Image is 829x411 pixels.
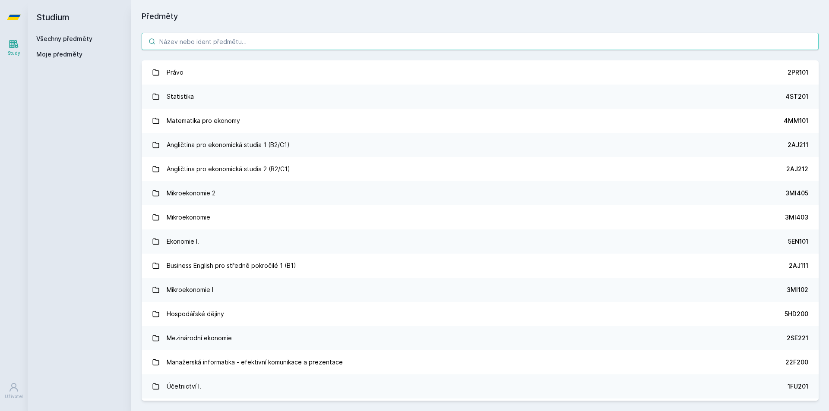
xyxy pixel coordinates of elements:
[142,10,819,22] h1: Předměty
[167,281,213,298] div: Mikroekonomie I
[167,209,210,226] div: Mikroekonomie
[142,326,819,350] a: Mezinárodní ekonomie 2SE221
[36,50,82,59] span: Moje předměty
[167,136,290,154] div: Angličtina pro ekonomická studia 1 (B2/C1)
[789,261,808,270] div: 2AJ111
[167,305,224,323] div: Hospodářské dějiny
[167,185,215,202] div: Mikroekonomie 2
[785,189,808,198] div: 3MI405
[142,278,819,302] a: Mikroekonomie I 3MI102
[142,229,819,254] a: Ekonomie I. 5EN101
[167,112,240,129] div: Matematika pro ekonomy
[785,358,808,367] div: 22F200
[167,257,296,274] div: Business English pro středně pokročilé 1 (B1)
[167,64,184,81] div: Právo
[785,310,808,318] div: 5HD200
[167,160,290,178] div: Angličtina pro ekonomická studia 2 (B2/C1)
[787,334,808,342] div: 2SE221
[788,68,808,77] div: 2PR101
[142,350,819,374] a: Manažerská informatika - efektivní komunikace a prezentace 22F200
[142,109,819,133] a: Matematika pro ekonomy 4MM101
[787,286,808,294] div: 3MI102
[788,141,808,149] div: 2AJ211
[785,92,808,101] div: 4ST201
[784,116,808,125] div: 4MM101
[142,157,819,181] a: Angličtina pro ekonomická studia 2 (B2/C1) 2AJ212
[142,33,819,50] input: Název nebo ident předmětu…
[2,35,26,61] a: Study
[167,329,232,347] div: Mezinárodní ekonomie
[142,254,819,278] a: Business English pro středně pokročilé 1 (B1) 2AJ111
[142,302,819,326] a: Hospodářské dějiny 5HD200
[142,133,819,157] a: Angličtina pro ekonomická studia 1 (B2/C1) 2AJ211
[788,237,808,246] div: 5EN101
[142,374,819,398] a: Účetnictví I. 1FU201
[167,88,194,105] div: Statistika
[788,382,808,391] div: 1FU201
[142,85,819,109] a: Statistika 4ST201
[786,165,808,173] div: 2AJ212
[167,233,199,250] div: Ekonomie I.
[2,378,26,404] a: Uživatel
[142,181,819,205] a: Mikroekonomie 2 3MI405
[142,60,819,85] a: Právo 2PR101
[167,378,201,395] div: Účetnictví I.
[142,205,819,229] a: Mikroekonomie 3MI403
[8,50,20,56] div: Study
[5,393,23,400] div: Uživatel
[785,213,808,222] div: 3MI403
[167,354,343,371] div: Manažerská informatika - efektivní komunikace a prezentace
[36,35,92,42] a: Všechny předměty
